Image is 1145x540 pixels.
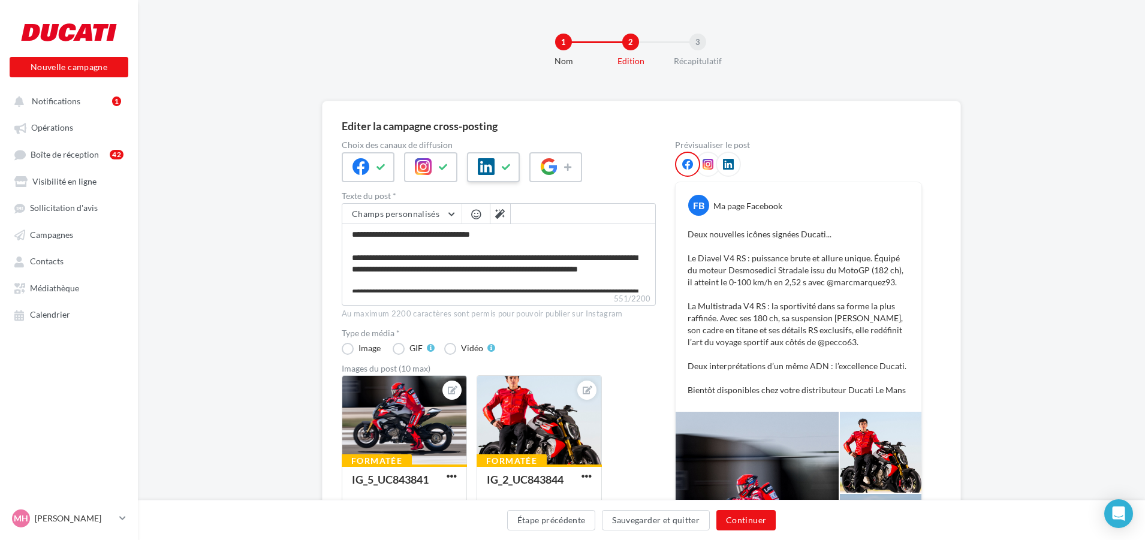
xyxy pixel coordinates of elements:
div: FB [688,195,709,216]
span: MH [14,512,28,524]
div: Ma page Facebook [713,200,782,212]
div: Open Intercom Messenger [1104,499,1133,528]
button: Nouvelle campagne [10,57,128,77]
div: 1 [555,34,572,50]
div: GIF [409,344,423,352]
div: Vidéo [461,344,483,352]
div: Prévisualiser le post [675,141,922,149]
span: Visibilité en ligne [32,176,97,186]
label: Choix des canaux de diffusion [342,141,656,149]
span: Calendrier [30,310,70,320]
span: Campagnes [30,230,73,240]
span: Contacts [30,257,64,267]
span: Opérations [31,123,73,133]
a: Opérations [7,116,131,138]
div: Editer la campagne cross-posting [342,120,498,131]
div: Image [358,344,381,352]
div: 3 [689,34,706,50]
div: Récapitulatif [659,55,736,67]
a: Calendrier [7,303,131,325]
label: 551/2200 [342,292,656,306]
button: Continuer [716,510,776,530]
button: Champs personnalisés [342,204,462,224]
a: Contacts [7,250,131,271]
button: Sauvegarder et quitter [602,510,710,530]
div: Au maximum 2200 caractères sont permis pour pouvoir publier sur Instagram [342,309,656,319]
button: Notifications 1 [7,90,126,111]
label: Type de média * [342,329,656,337]
div: Images du post (10 max) [342,364,656,373]
div: 2 [622,34,639,50]
div: IG_5_UC843841 [352,473,429,486]
p: Deux nouvelles icônes signées Ducati... Le Diavel V4 RS : puissance brute et allure unique. Équip... [688,228,909,396]
div: Formatée [477,454,547,467]
p: [PERSON_NAME] [35,512,115,524]
div: Edition [592,55,669,67]
button: Étape précédente [507,510,596,530]
label: Texte du post * [342,192,656,200]
span: Sollicitation d'avis [30,203,98,213]
a: Sollicitation d'avis [7,197,131,218]
a: MH [PERSON_NAME] [10,507,128,530]
a: Visibilité en ligne [7,170,131,192]
span: Notifications [32,96,80,106]
a: Boîte de réception42 [7,143,131,165]
a: Campagnes [7,224,131,245]
a: Médiathèque [7,277,131,298]
div: 42 [110,150,123,159]
span: Médiathèque [30,283,79,293]
span: Champs personnalisés [352,209,439,219]
div: IG_2_UC843844 [487,473,564,486]
div: Nom [525,55,602,67]
div: Formatée [342,454,412,467]
div: 1 [112,96,121,106]
span: Boîte de réception [31,149,99,159]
